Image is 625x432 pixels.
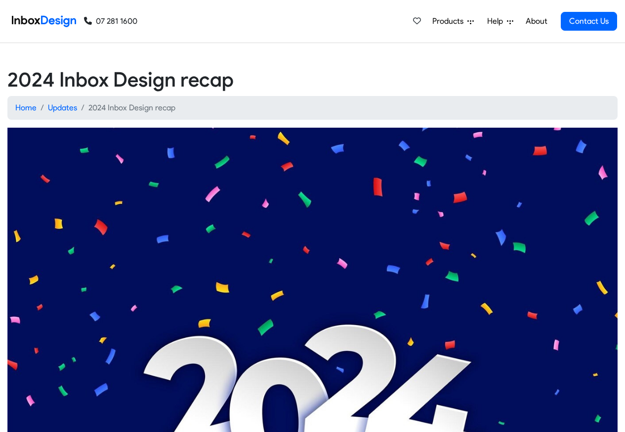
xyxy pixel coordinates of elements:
[48,103,77,112] a: Updates
[84,15,137,27] a: 07 281 1600
[523,11,550,31] a: About
[77,102,175,114] li: 2024 Inbox Design recap
[487,15,507,27] span: Help
[15,103,37,112] a: Home
[432,15,467,27] span: Products
[7,67,618,92] h2: 2024 Inbox Design recap
[561,12,617,31] a: Contact Us
[483,11,517,31] a: Help
[428,11,478,31] a: Products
